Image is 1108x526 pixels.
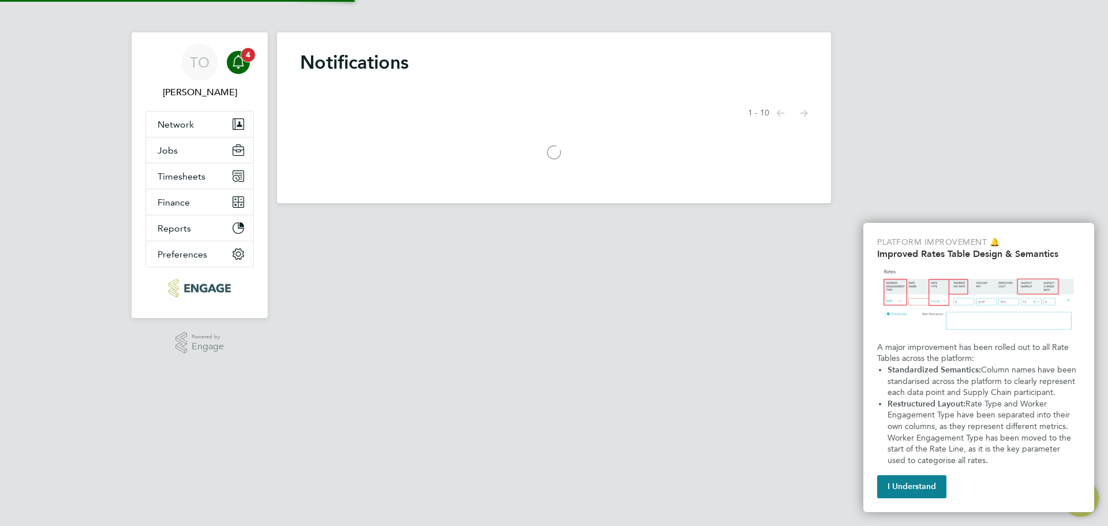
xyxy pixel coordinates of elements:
[158,197,190,208] span: Finance
[877,264,1080,337] img: Updated Rates Table Design & Semantics
[241,48,255,62] span: 4
[877,342,1080,364] p: A major improvement has been rolled out to all Rate Tables across the platform:
[888,399,965,409] strong: Restructured Layout:
[863,223,1094,512] div: Improved Rate Table Semantics
[877,237,1080,248] p: Platform Improvement 🔔
[158,145,178,156] span: Jobs
[748,102,808,125] nav: Select page of notifications list
[192,332,224,342] span: Powered by
[888,365,981,375] strong: Standardized Semantics:
[877,248,1080,259] h2: Improved Rates Table Design & Semantics
[145,85,254,99] span: Tom O'Connor
[158,119,194,130] span: Network
[145,279,254,297] a: Go to home page
[877,475,946,498] button: I Understand
[190,55,209,70] span: TO
[169,279,230,297] img: bandk-logo-retina.png
[748,107,769,119] span: 1 - 10
[300,51,808,74] h1: Notifications
[158,249,207,260] span: Preferences
[192,342,224,352] span: Engage
[132,32,268,318] nav: Main navigation
[158,171,205,182] span: Timesheets
[888,365,1079,397] span: Column names have been standarised across the platform to clearly represent each data point and S...
[158,223,191,234] span: Reports
[145,44,254,99] a: Go to account details
[888,399,1073,465] span: Rate Type and Worker Engagement Type have been separated into their own columns, as they represen...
